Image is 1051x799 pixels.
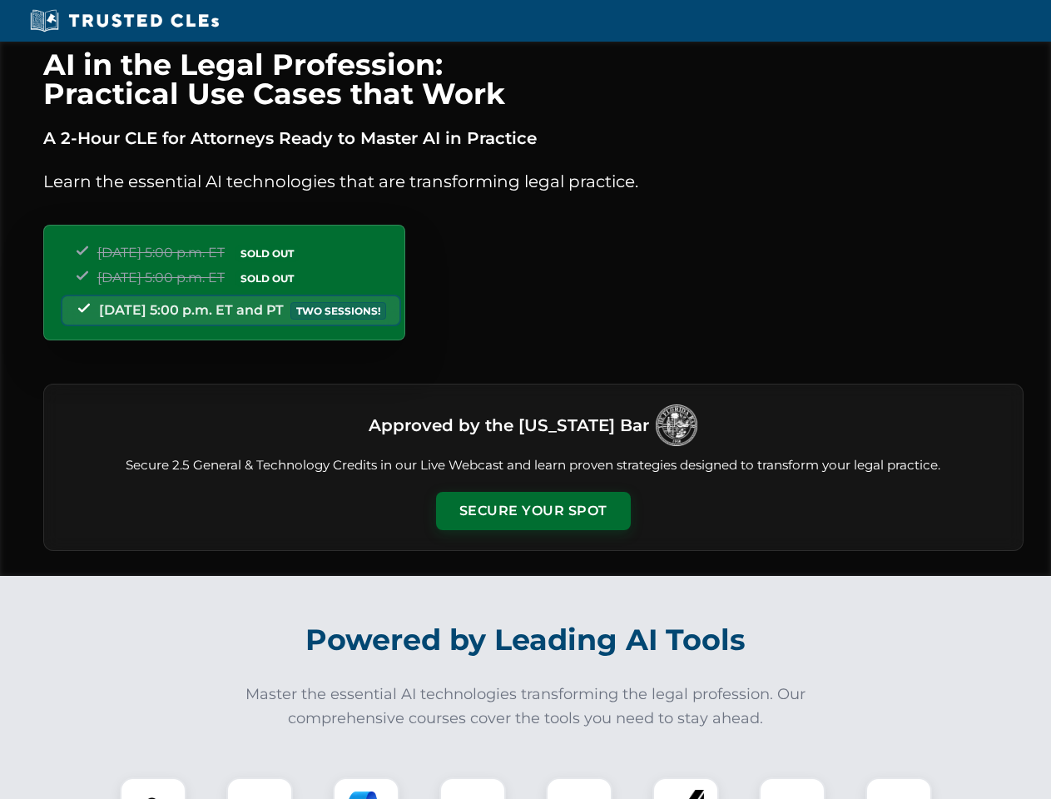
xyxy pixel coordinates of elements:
p: Master the essential AI technologies transforming the legal profession. Our comprehensive courses... [235,682,817,731]
p: A 2-Hour CLE for Attorneys Ready to Master AI in Practice [43,125,1024,151]
h3: Approved by the [US_STATE] Bar [369,410,649,440]
span: [DATE] 5:00 p.m. ET [97,245,225,261]
span: SOLD OUT [235,270,300,287]
h2: Powered by Leading AI Tools [65,611,987,669]
span: [DATE] 5:00 p.m. ET [97,270,225,285]
p: Secure 2.5 General & Technology Credits in our Live Webcast and learn proven strategies designed ... [64,456,1003,475]
img: Logo [656,404,697,446]
button: Secure Your Spot [436,492,631,530]
h1: AI in the Legal Profession: Practical Use Cases that Work [43,50,1024,108]
span: SOLD OUT [235,245,300,262]
p: Learn the essential AI technologies that are transforming legal practice. [43,168,1024,195]
img: Trusted CLEs [25,8,224,33]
